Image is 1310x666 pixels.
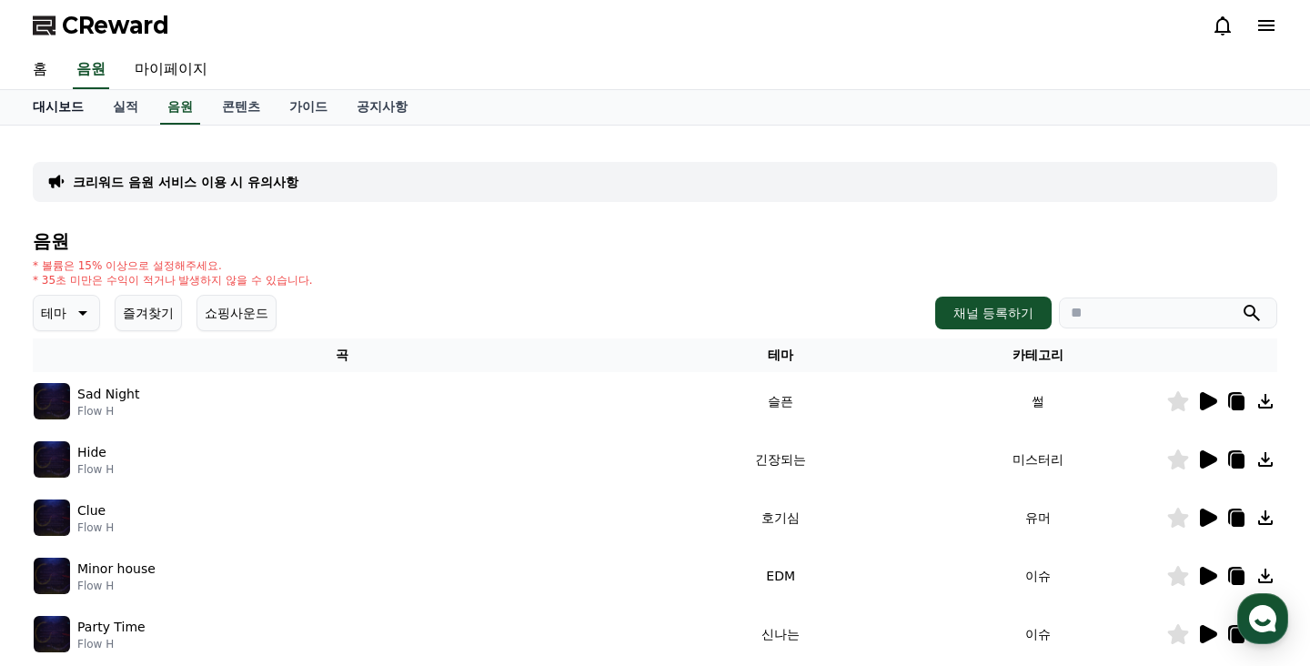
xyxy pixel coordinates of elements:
[909,372,1166,430] td: 썰
[33,295,100,331] button: 테마
[909,489,1166,547] td: 유머
[909,338,1166,372] th: 카테고리
[652,489,910,547] td: 호기심
[77,560,156,579] p: Minor house
[935,297,1052,329] button: 채널 등록하기
[34,616,70,652] img: music
[652,372,910,430] td: 슬픈
[342,90,422,125] a: 공지사항
[34,441,70,478] img: music
[77,501,106,520] p: Clue
[73,51,109,89] a: 음원
[652,605,910,663] td: 신나는
[909,547,1166,605] td: 이슈
[33,231,1277,251] h4: 음원
[77,385,139,404] p: Sad Night
[120,515,235,560] a: 대화
[73,173,298,191] a: 크리워드 음원 서비스 이용 시 유의사항
[77,579,156,593] p: Flow H
[34,558,70,594] img: music
[77,520,114,535] p: Flow H
[98,90,153,125] a: 실적
[33,258,313,273] p: * 볼륨은 15% 이상으로 설정해주세요.
[57,542,68,557] span: 홈
[196,295,277,331] button: 쇼핑사운드
[41,300,66,326] p: 테마
[166,543,188,558] span: 대화
[77,404,139,419] p: Flow H
[33,11,169,40] a: CReward
[275,90,342,125] a: 가이드
[33,273,313,288] p: * 35초 미만은 수익이 적거나 발생하지 않을 수 있습니다.
[207,90,275,125] a: 콘텐츠
[281,542,303,557] span: 설정
[115,295,182,331] button: 즐겨찾기
[77,637,146,651] p: Flow H
[77,443,106,462] p: Hide
[652,338,910,372] th: 테마
[909,430,1166,489] td: 미스터리
[5,515,120,560] a: 홈
[652,430,910,489] td: 긴장되는
[62,11,169,40] span: CReward
[18,51,62,89] a: 홈
[235,515,349,560] a: 설정
[33,338,652,372] th: 곡
[652,547,910,605] td: EDM
[77,462,114,477] p: Flow H
[160,90,200,125] a: 음원
[909,605,1166,663] td: 이슈
[34,499,70,536] img: music
[77,618,146,637] p: Party Time
[34,383,70,419] img: music
[120,51,222,89] a: 마이페이지
[18,90,98,125] a: 대시보드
